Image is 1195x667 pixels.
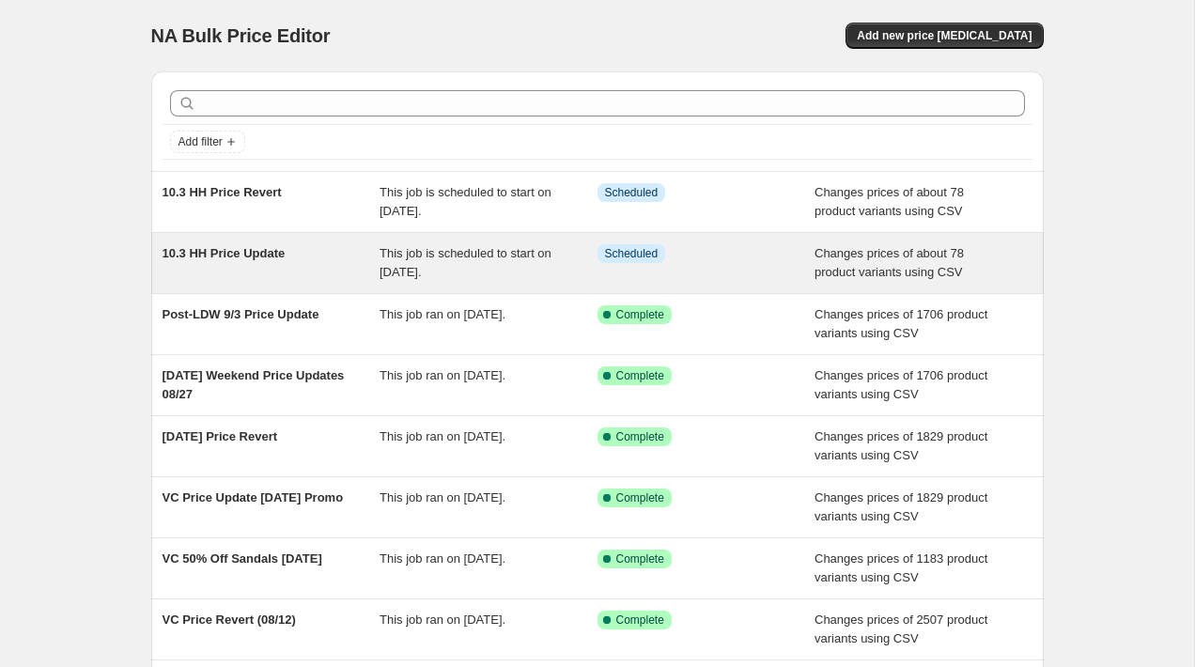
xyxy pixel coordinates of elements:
span: This job ran on [DATE]. [380,368,505,382]
span: Complete [616,551,664,566]
span: [DATE] Price Revert [163,429,278,443]
span: NA Bulk Price Editor [151,25,331,46]
span: Changes prices of 1706 product variants using CSV [815,368,987,401]
span: Changes prices of 1706 product variants using CSV [815,307,987,340]
span: Changes prices of about 78 product variants using CSV [815,185,964,218]
span: Changes prices of 1829 product variants using CSV [815,429,987,462]
span: Add new price [MEDICAL_DATA] [857,28,1032,43]
span: Scheduled [605,246,659,261]
span: Post-LDW 9/3 Price Update [163,307,319,321]
span: Changes prices of 2507 product variants using CSV [815,613,987,645]
span: Complete [616,429,664,444]
button: Add new price [MEDICAL_DATA] [846,23,1043,49]
span: This job ran on [DATE]. [380,613,505,627]
span: Changes prices of 1829 product variants using CSV [815,490,987,523]
span: 10.3 HH Price Update [163,246,286,260]
span: VC 50% Off Sandals [DATE] [163,551,322,566]
span: Complete [616,368,664,383]
span: This job ran on [DATE]. [380,429,505,443]
span: Scheduled [605,185,659,200]
span: Complete [616,490,664,505]
span: This job ran on [DATE]. [380,307,505,321]
span: VC Price Update [DATE] Promo [163,490,344,504]
span: This job is scheduled to start on [DATE]. [380,185,551,218]
span: VC Price Revert (08/12) [163,613,296,627]
span: 10.3 HH Price Revert [163,185,282,199]
span: [DATE] Weekend Price Updates 08/27 [163,368,345,401]
span: Add filter [178,134,223,149]
span: Complete [616,613,664,628]
button: Add filter [170,131,245,153]
span: Changes prices of about 78 product variants using CSV [815,246,964,279]
span: This job ran on [DATE]. [380,551,505,566]
span: This job is scheduled to start on [DATE]. [380,246,551,279]
span: Complete [616,307,664,322]
span: Changes prices of 1183 product variants using CSV [815,551,987,584]
span: This job ran on [DATE]. [380,490,505,504]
